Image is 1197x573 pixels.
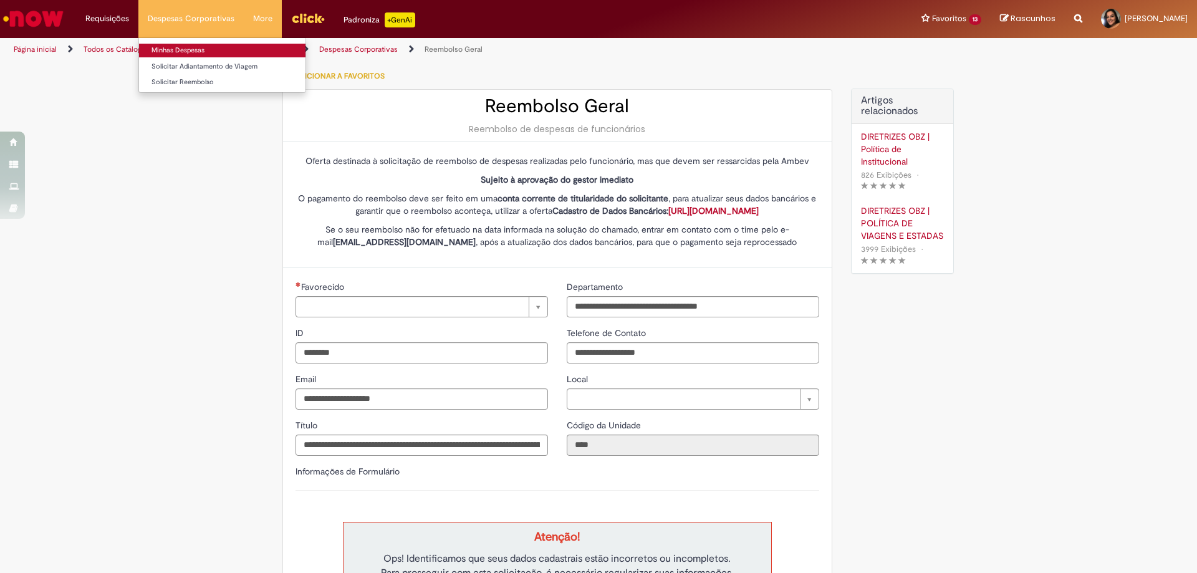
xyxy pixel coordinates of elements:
a: Solicitar Reembolso [139,75,305,89]
a: Todos os Catálogos [84,44,150,54]
strong: Cadastro de Dados Bancários: [552,205,759,216]
a: Página inicial [14,44,57,54]
span: [PERSON_NAME] [1125,13,1188,24]
strong: [EMAIL_ADDRESS][DOMAIN_NAME] [333,236,476,248]
a: Reembolso Geral [425,44,483,54]
strong: conta corrente de titularidade do solicitante [498,193,668,204]
span: Favoritos [932,12,966,25]
a: Rascunhos [1000,13,1055,25]
span: Email [296,373,319,385]
a: Limpar campo Favorecido [296,296,548,317]
span: Departamento [567,281,625,292]
span: ID [296,327,306,339]
input: ID [296,342,548,364]
span: More [253,12,272,25]
a: Minhas Despesas [139,44,305,57]
p: Se o seu reembolso não for efetuado na data informada na solução do chamado, entrar em contato co... [296,223,819,248]
p: Oferta destinada à solicitação de reembolso de despesas realizadas pelo funcionário, mas que deve... [296,155,819,167]
input: Título [296,435,548,456]
a: Limpar campo Local [567,388,819,410]
h3: Artigos relacionados [861,95,944,117]
a: Solicitar Adiantamento de Viagem [139,60,305,74]
span: • [918,241,926,258]
span: Rascunhos [1011,12,1055,24]
a: Despesas Corporativas [319,44,398,54]
p: +GenAi [385,12,415,27]
button: Adicionar a Favoritos [282,63,392,89]
span: Ops! Identificamos que seus dados cadastrais estão incorretos ou incompletos. [383,552,731,565]
div: Padroniza [344,12,415,27]
ul: Trilhas de página [9,38,789,61]
span: 826 Exibições [861,170,911,180]
div: Reembolso de despesas de funcionários [296,123,819,135]
span: • [914,166,921,183]
a: DIRETRIZES OBZ | POLÍTICA DE VIAGENS E ESTADAS [861,205,944,242]
span: Telefone de Contato [567,327,648,339]
input: Departamento [567,296,819,317]
strong: Sujeito à aprovação do gestor imediato [481,174,633,185]
label: Informações de Formulário [296,466,400,477]
span: Despesas Corporativas [148,12,234,25]
span: Necessários - Favorecido [301,281,347,292]
span: Adicionar a Favoritos [295,71,385,81]
img: ServiceNow [1,6,65,31]
span: Necessários [296,282,301,287]
p: O pagamento do reembolso deve ser feito em uma , para atualizar seus dados bancários e garantir q... [296,192,819,217]
span: Requisições [85,12,129,25]
a: [URL][DOMAIN_NAME] [668,205,759,216]
label: Somente leitura - Código da Unidade [567,419,643,431]
span: 3999 Exibições [861,244,916,254]
input: Telefone de Contato [567,342,819,364]
span: 13 [969,14,981,25]
img: click_logo_yellow_360x200.png [291,9,325,27]
span: Título [296,420,320,431]
strong: Atenção! [534,529,580,544]
input: Código da Unidade [567,435,819,456]
span: Somente leitura - Código da Unidade [567,420,643,431]
ul: Despesas Corporativas [138,37,306,93]
input: Email [296,388,548,410]
a: DIRETRIZES OBZ | Política de Institucional [861,130,944,168]
h2: Reembolso Geral [296,96,819,117]
span: Local [567,373,590,385]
